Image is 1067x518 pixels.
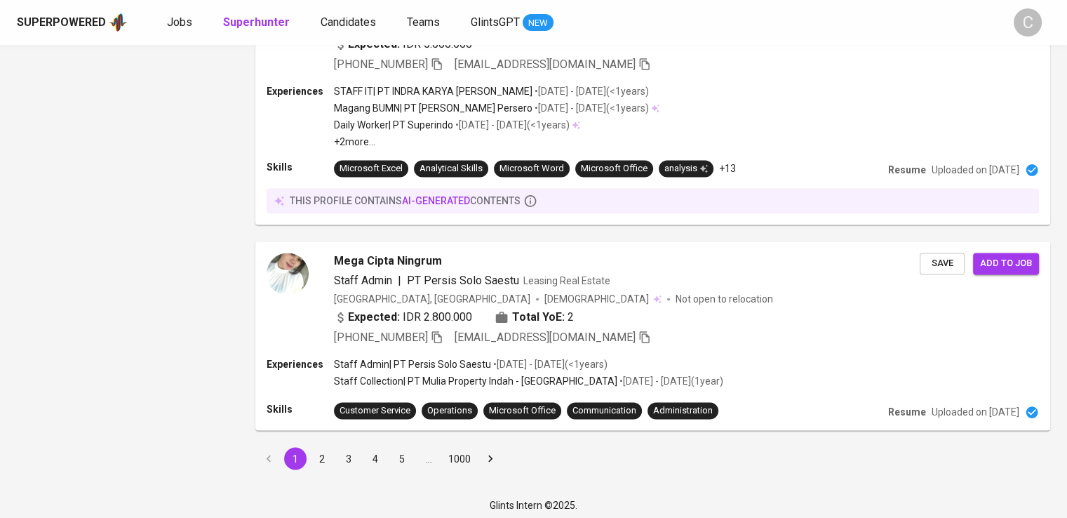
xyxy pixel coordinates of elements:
a: Superhunter [223,14,293,32]
p: Skills [267,402,334,416]
p: Experiences [267,357,334,371]
div: Microsoft Office [581,162,647,175]
span: [EMAIL_ADDRESS][DOMAIN_NAME] [455,58,636,71]
p: STAFF IT | PT INDRA KARYA [PERSON_NAME] [334,84,532,98]
p: • [DATE] - [DATE] ( <1 years ) [491,357,608,371]
div: Analytical Skills [420,162,483,175]
p: Resume [888,405,926,419]
span: [DEMOGRAPHIC_DATA] [544,292,651,306]
span: Teams [407,15,440,29]
span: | [398,272,401,289]
button: Go to page 3 [337,447,360,470]
div: analysis [664,162,708,175]
p: +13 [719,161,736,175]
a: Jobs [167,14,195,32]
button: Go to page 5 [391,447,413,470]
b: Superhunter [223,15,290,29]
p: Skills [267,160,334,174]
button: Go to page 2 [311,447,333,470]
p: +2 more ... [334,135,659,149]
button: Go to page 1000 [444,447,475,470]
img: 5cef3f53e6c4a1e6dd427471edb1f5ce.jpg [267,253,309,295]
p: this profile contains contents [290,194,521,208]
p: Staff Collection | PT Mulia Property Indah - [GEOGRAPHIC_DATA] [334,374,617,388]
a: Mega Cipta NingrumStaff Admin|PT Persis Solo SaestuLeasing Real Estate[GEOGRAPHIC_DATA], [GEOGRAP... [255,241,1050,430]
p: • [DATE] - [DATE] ( <1 years ) [532,101,649,115]
span: Jobs [167,15,192,29]
a: Superpoweredapp logo [17,12,128,33]
div: Microsoft Office [489,404,556,418]
p: • [DATE] - [DATE] ( 1 year ) [617,374,723,388]
a: Candidates [321,14,379,32]
div: Microsoft Excel [340,162,403,175]
p: Staff Admin | PT Persis Solo Saestu [334,357,491,371]
span: PT Persis Solo Saestu [407,274,519,287]
a: Teams [407,14,443,32]
span: Mega Cipta Ningrum [334,253,442,270]
div: Superpowered [17,15,106,31]
span: [EMAIL_ADDRESS][DOMAIN_NAME] [455,331,636,344]
div: [GEOGRAPHIC_DATA], [GEOGRAPHIC_DATA] [334,292,530,306]
button: Save [920,253,965,274]
button: page 1 [284,447,307,470]
button: Go to next page [479,447,502,470]
div: … [417,451,440,465]
p: Uploaded on [DATE] [932,405,1019,419]
div: Administration [653,404,713,418]
div: Customer Service [340,404,410,418]
span: GlintsGPT [471,15,520,29]
p: • [DATE] - [DATE] ( <1 years ) [453,118,570,132]
a: GlintsGPT NEW [471,14,553,32]
div: Operations [427,404,472,418]
span: [PHONE_NUMBER] [334,58,428,71]
span: Candidates [321,15,376,29]
span: Leasing Real Estate [523,275,610,286]
nav: pagination navigation [255,447,504,470]
div: Microsoft Word [499,162,564,175]
span: 2 [568,309,574,326]
b: Total YoE: [512,309,565,326]
p: Not open to relocation [676,292,773,306]
img: app logo [109,12,128,33]
p: Uploaded on [DATE] [932,163,1019,177]
p: • [DATE] - [DATE] ( <1 years ) [532,84,649,98]
span: Add to job [980,255,1032,272]
b: Expected: [348,309,400,326]
span: NEW [523,16,553,30]
span: AI-generated [402,195,470,206]
p: Resume [888,163,926,177]
p: Daily Worker | PT Superindo [334,118,453,132]
p: Experiences [267,84,334,98]
span: Staff Admin [334,274,392,287]
button: Go to page 4 [364,447,387,470]
span: Save [927,255,958,272]
button: Add to job [973,253,1039,274]
div: Communication [572,404,636,418]
div: C [1014,8,1042,36]
span: [PHONE_NUMBER] [334,331,428,344]
div: IDR 2.800.000 [334,309,472,326]
p: Magang BUMN | PT [PERSON_NAME] Persero [334,101,532,115]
